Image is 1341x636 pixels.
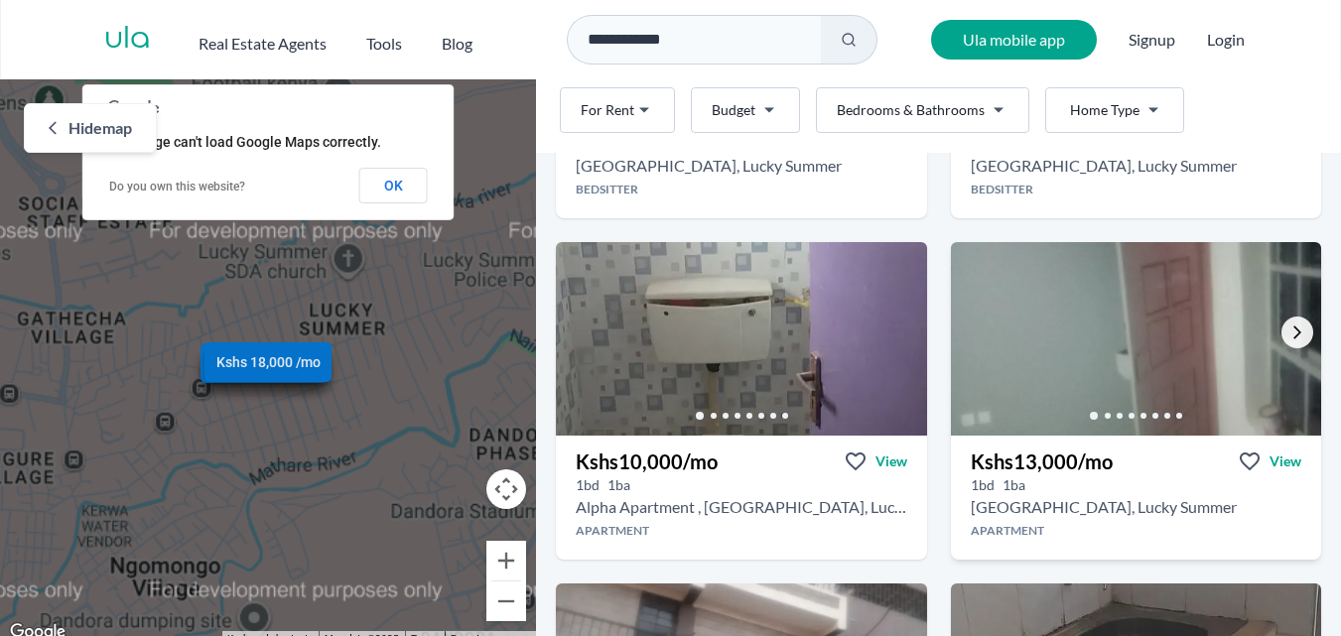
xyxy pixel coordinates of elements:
[68,116,132,140] span: Hide map
[607,475,630,495] h5: 1 bathrooms
[359,168,428,203] button: OK
[691,87,800,133] button: Budget
[875,451,907,471] span: View
[216,352,321,372] span: Kshs 18,000 /mo
[366,24,402,56] button: Tools
[971,154,1237,178] h2: Bedsitter for rent in Lucky Summer - Kshs 8,000/mo -JJ Apartment, Nairobi, Kenya, Nairobi county
[951,523,1321,539] h4: Apartment
[1207,28,1245,52] button: Login
[1129,20,1175,60] span: Signup
[576,447,718,475] h3: Kshs 10,000 /mo
[556,182,926,197] h4: Bedsitter
[951,94,1321,218] a: Kshs8,000/moViewView property in detail0bd 1ba [GEOGRAPHIC_DATA], Lucky SummerBedsitter
[486,469,526,509] button: Map camera controls
[1281,317,1313,348] a: Go to the next property image
[1070,100,1140,120] span: Home Type
[442,32,472,56] h2: Blog
[366,32,402,56] h2: Tools
[576,495,906,519] h2: 1 bedroom Apartment for rent in Lucky Summer - Kshs 10,000/mo -JJ Apartment, Nairobi, Kenya, Nair...
[199,32,327,56] h2: Real Estate Agents
[1270,451,1301,471] span: View
[576,154,842,178] h2: Bedsitter for rent in Lucky Summer - Kshs 8,000/mo -Lucky mart supermarket, Nairobi, Kenya, Nairo...
[712,100,755,120] span: Budget
[1003,475,1025,495] h5: 1 bathrooms
[556,523,926,539] h4: Apartment
[971,475,995,495] h5: 1 bedrooms
[201,343,328,383] a: Kshs 12,000 /mo
[556,242,926,436] img: 1 bedroom Apartment for rent - Kshs 10,000/mo - in Lucky Summer next to JJ Apartment, Nairobi, Ke...
[442,24,472,56] a: Blog
[556,94,926,218] a: Kshs8,000/moViewView property in detail0bd 1ba [GEOGRAPHIC_DATA], Lucky SummerBedsitter
[556,436,926,560] a: Kshs10,000/moViewView property in detail1bd 1ba Alpha Apartment , [GEOGRAPHIC_DATA], Lucky Summer...
[199,24,327,56] button: Real Estate Agents
[486,581,526,621] button: Zoom out
[560,87,675,133] button: For Rent
[104,22,151,58] a: ula
[199,24,512,56] nav: Main
[581,100,634,120] span: For Rent
[951,242,1321,436] img: 1 bedroom Apartment for rent - Kshs 13,000/mo - in Lucky Summer behind Lucky mart supermarket, Na...
[486,541,526,580] button: Zoom in
[816,87,1029,133] button: Bedrooms & Bathrooms
[204,342,332,382] a: Kshs 18,000 /mo
[109,180,245,193] a: Do you own this website?
[971,495,1237,519] h2: 1 bedroom Apartment for rent in Lucky Summer - Kshs 13,000/mo -Lucky mart supermarket, Nairobi, K...
[1045,87,1184,133] button: Home Type
[576,475,600,495] h5: 1 bedrooms
[837,100,985,120] span: Bedrooms & Bathrooms
[931,20,1097,60] a: Ula mobile app
[971,447,1113,475] h3: Kshs 13,000 /mo
[108,134,381,150] span: This page can't load Google Maps correctly.
[951,436,1321,560] a: Kshs13,000/moViewView property in detail1bd 1ba [GEOGRAPHIC_DATA], Lucky SummerApartment
[951,182,1321,197] h4: Bedsitter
